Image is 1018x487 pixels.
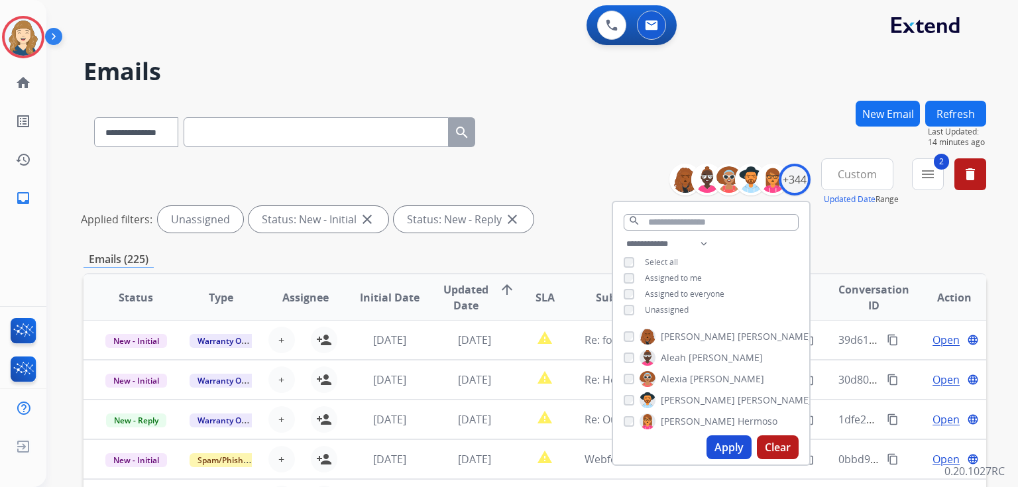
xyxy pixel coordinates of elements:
[925,101,986,127] button: Refresh
[661,394,735,407] span: [PERSON_NAME]
[645,304,689,315] span: Unassigned
[373,333,406,347] span: [DATE]
[887,334,899,346] mat-icon: content_copy
[934,154,949,170] span: 2
[887,453,899,465] mat-icon: content_copy
[81,211,152,227] p: Applied filters:
[901,274,986,321] th: Action
[738,415,777,428] span: Hermoso
[105,334,167,348] span: New - Initial
[928,137,986,148] span: 14 minutes ago
[268,406,295,433] button: +
[268,446,295,472] button: +
[585,452,967,466] span: Webform from [EMAIL_ADDRESS][PERSON_NAME][DOMAIN_NAME] on [DATE]
[803,334,815,346] mat-icon: content_copy
[458,372,491,387] span: [DATE]
[119,290,153,305] span: Status
[278,332,284,348] span: +
[15,75,31,91] mat-icon: home
[628,215,640,227] mat-icon: search
[645,256,678,268] span: Select all
[278,451,284,467] span: +
[190,334,258,348] span: Warranty Ops
[84,251,154,268] p: Emails (225)
[190,453,263,467] span: Spam/Phishing
[838,282,909,313] span: Conversation ID
[536,290,555,305] span: SLA
[84,58,986,85] h2: Emails
[821,158,893,190] button: Custom
[373,372,406,387] span: [DATE]
[106,413,166,427] span: New - Reply
[278,411,284,427] span: +
[824,194,876,205] button: Updated Date
[394,206,534,233] div: Status: New - Reply
[645,272,702,284] span: Assigned to me
[967,453,979,465] mat-icon: language
[360,290,420,305] span: Initial Date
[962,166,978,182] mat-icon: delete
[316,332,332,348] mat-icon: person_add
[738,330,812,343] span: [PERSON_NAME]
[209,290,233,305] span: Type
[15,113,31,129] mat-icon: list_alt
[15,190,31,206] mat-icon: inbox
[933,411,960,427] span: Open
[359,211,375,227] mat-icon: close
[661,330,735,343] span: [PERSON_NAME]
[838,172,877,177] span: Custom
[5,19,42,56] img: avatar
[645,288,724,299] span: Assigned to everyone
[967,413,979,425] mat-icon: language
[933,451,960,467] span: Open
[585,412,701,427] span: Re: Outstanding Claims
[933,372,960,388] span: Open
[458,333,491,347] span: [DATE]
[779,164,811,195] div: +344
[887,413,899,425] mat-icon: content_copy
[537,330,553,346] mat-icon: report_problem
[105,374,167,388] span: New - Initial
[190,374,258,388] span: Warranty Ops
[316,372,332,388] mat-icon: person_add
[316,411,332,427] mat-icon: person_add
[537,409,553,425] mat-icon: report_problem
[443,282,488,313] span: Updated Date
[661,415,735,428] span: [PERSON_NAME]
[268,366,295,393] button: +
[661,351,686,364] span: Aleah
[928,127,986,137] span: Last Updated:
[596,290,635,305] span: Subject
[504,211,520,227] mat-icon: close
[661,372,687,386] span: Alexia
[282,290,329,305] span: Assignee
[933,332,960,348] span: Open
[944,463,1005,479] p: 0.20.1027RC
[499,282,515,298] mat-icon: arrow_upward
[373,412,406,427] span: [DATE]
[585,333,648,347] span: Re: follow up
[887,374,899,386] mat-icon: content_copy
[803,453,815,465] mat-icon: content_copy
[105,453,167,467] span: New - Initial
[268,327,295,353] button: +
[373,452,406,466] span: [DATE]
[537,370,553,386] mat-icon: report_problem
[738,394,812,407] span: [PERSON_NAME]
[190,413,258,427] span: Warranty Ops
[15,152,31,168] mat-icon: history
[912,158,944,190] button: 2
[824,193,899,205] span: Range
[757,435,799,459] button: Clear
[707,435,752,459] button: Apply
[689,351,763,364] span: [PERSON_NAME]
[158,206,243,233] div: Unassigned
[278,372,284,388] span: +
[458,412,491,427] span: [DATE]
[920,166,936,182] mat-icon: menu
[967,374,979,386] mat-icon: language
[537,449,553,465] mat-icon: report_problem
[690,372,764,386] span: [PERSON_NAME]
[803,413,815,425] mat-icon: content_copy
[803,374,815,386] mat-icon: content_copy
